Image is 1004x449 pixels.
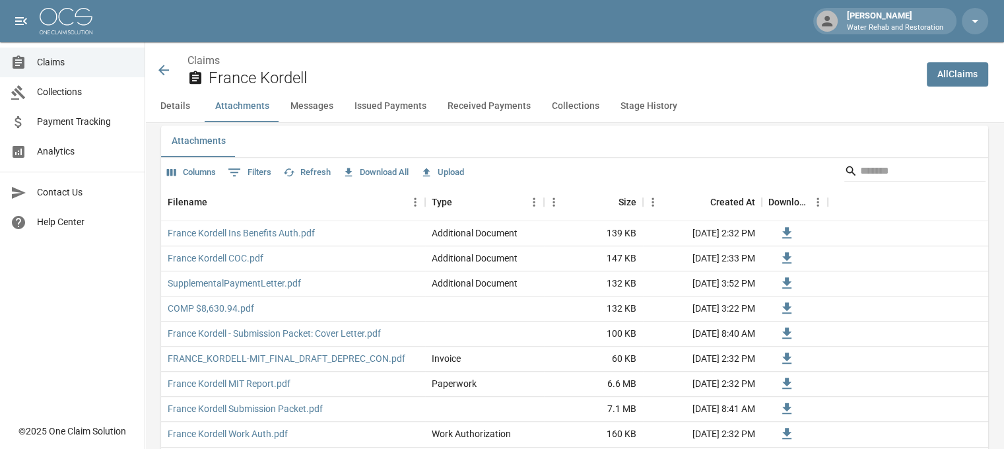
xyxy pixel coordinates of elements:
button: Attachments [205,90,280,122]
div: Work Authorization [432,427,511,440]
div: Type [425,184,544,221]
div: [PERSON_NAME] [842,9,949,33]
div: [DATE] 2:32 PM [643,372,762,397]
div: Search [844,160,986,184]
a: FRANCE_KORDELL-MIT_FINAL_DRAFT_DEPREC_CON.pdf [168,352,405,365]
div: [DATE] 2:32 PM [643,347,762,372]
div: 100 KB [544,322,643,347]
button: Issued Payments [344,90,437,122]
a: France Kordell Ins Benefits Auth.pdf [168,226,315,240]
div: Download [768,184,808,221]
p: Water Rehab and Restoration [847,22,943,34]
div: [DATE] 3:22 PM [643,296,762,322]
div: 132 KB [544,296,643,322]
span: Help Center [37,215,134,229]
button: Menu [643,192,663,212]
a: SupplementalPaymentLetter.pdf [168,277,301,290]
button: Menu [808,192,828,212]
div: Created At [643,184,762,221]
nav: breadcrumb [187,53,916,69]
div: Filename [168,184,207,221]
div: anchor tabs [145,90,1004,122]
div: Additional Document [432,252,518,265]
button: Received Payments [437,90,541,122]
button: Menu [524,192,544,212]
button: Upload [417,162,467,183]
button: Menu [405,192,425,212]
a: France Kordell Submission Packet.pdf [168,402,323,415]
div: [DATE] 8:41 AM [643,397,762,422]
button: Details [145,90,205,122]
button: Attachments [161,125,236,157]
a: France Kordell COC.pdf [168,252,263,265]
img: ocs-logo-white-transparent.png [40,8,92,34]
a: AllClaims [927,62,988,86]
span: Claims [37,55,134,69]
div: 7.1 MB [544,397,643,422]
a: Claims [187,54,220,67]
div: 139 KB [544,221,643,246]
span: Payment Tracking [37,115,134,129]
button: open drawer [8,8,34,34]
a: France Kordell Work Auth.pdf [168,427,288,440]
h2: France Kordell [209,69,916,88]
div: [DATE] 2:32 PM [643,221,762,246]
div: [DATE] 8:40 AM [643,322,762,347]
div: Size [544,184,643,221]
button: Collections [541,90,610,122]
div: [DATE] 2:33 PM [643,246,762,271]
div: 6.6 MB [544,372,643,397]
div: Type [432,184,452,221]
div: Created At [710,184,755,221]
div: 147 KB [544,246,643,271]
button: Stage History [610,90,688,122]
span: Collections [37,85,134,99]
div: Additional Document [432,226,518,240]
div: [DATE] 3:52 PM [643,271,762,296]
div: © 2025 One Claim Solution [18,425,126,438]
button: Messages [280,90,344,122]
button: Show filters [224,162,275,183]
button: Download All [339,162,412,183]
a: France Kordell MIT Report.pdf [168,377,290,390]
div: Filename [161,184,425,221]
a: COMP $8,630.94.pdf [168,302,254,315]
button: Select columns [164,162,219,183]
div: 160 KB [544,422,643,447]
a: France Kordell - Submission Packet: Cover Letter.pdf [168,327,381,340]
div: Size [619,184,636,221]
div: Paperwork [432,377,477,390]
div: 60 KB [544,347,643,372]
span: Contact Us [37,186,134,199]
div: Additional Document [432,277,518,290]
span: Analytics [37,145,134,158]
button: Menu [544,192,564,212]
div: [DATE] 2:32 PM [643,422,762,447]
div: related-list tabs [161,125,988,157]
div: Download [762,184,828,221]
div: Invoice [432,352,461,365]
button: Refresh [280,162,334,183]
div: 132 KB [544,271,643,296]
